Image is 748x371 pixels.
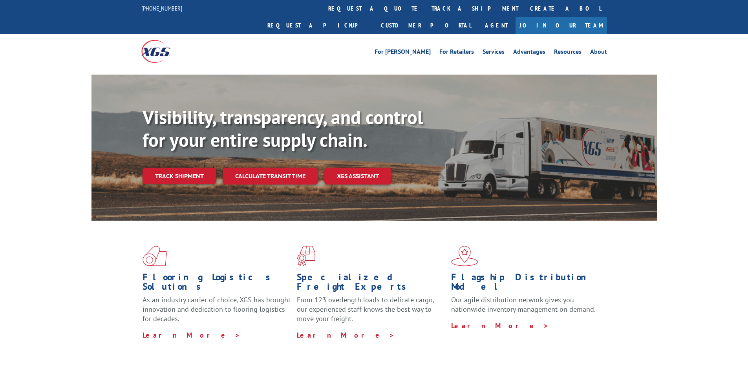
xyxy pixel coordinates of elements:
h1: Flagship Distribution Model [451,272,600,295]
p: From 123 overlength loads to delicate cargo, our experienced staff knows the best way to move you... [297,295,445,330]
a: Track shipment [143,168,216,184]
img: xgs-icon-flagship-distribution-model-red [451,246,478,266]
a: Calculate transit time [223,168,318,185]
a: Resources [554,49,582,57]
a: [PHONE_NUMBER] [141,4,182,12]
a: Services [483,49,505,57]
span: As an industry carrier of choice, XGS has brought innovation and dedication to flooring logistics... [143,295,291,323]
a: Learn More > [297,331,395,340]
img: xgs-icon-total-supply-chain-intelligence-red [143,246,167,266]
a: For Retailers [439,49,474,57]
a: Join Our Team [516,17,607,34]
span: Our agile distribution network gives you nationwide inventory management on demand. [451,295,596,314]
img: xgs-icon-focused-on-flooring-red [297,246,315,266]
a: For [PERSON_NAME] [375,49,431,57]
a: Learn More > [143,331,240,340]
a: Learn More > [451,321,549,330]
h1: Flooring Logistics Solutions [143,272,291,295]
a: Advantages [513,49,545,57]
a: Agent [477,17,516,34]
a: About [590,49,607,57]
a: Customer Portal [375,17,477,34]
a: Request a pickup [262,17,375,34]
b: Visibility, transparency, and control for your entire supply chain. [143,105,423,152]
a: XGS ASSISTANT [324,168,391,185]
h1: Specialized Freight Experts [297,272,445,295]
